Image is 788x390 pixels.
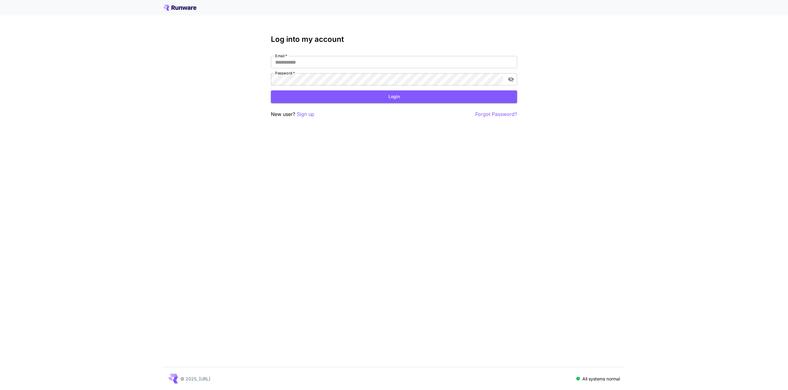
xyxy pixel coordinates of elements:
p: © 2025, [URL] [180,376,210,382]
h3: Log into my account [271,35,517,44]
button: Forgot Password? [475,110,517,118]
button: toggle password visibility [505,74,517,85]
p: New user? [271,110,314,118]
p: All systems normal [582,376,620,382]
button: Login [271,90,517,103]
button: Sign up [297,110,314,118]
label: Password [275,70,295,76]
label: Email [275,53,287,58]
